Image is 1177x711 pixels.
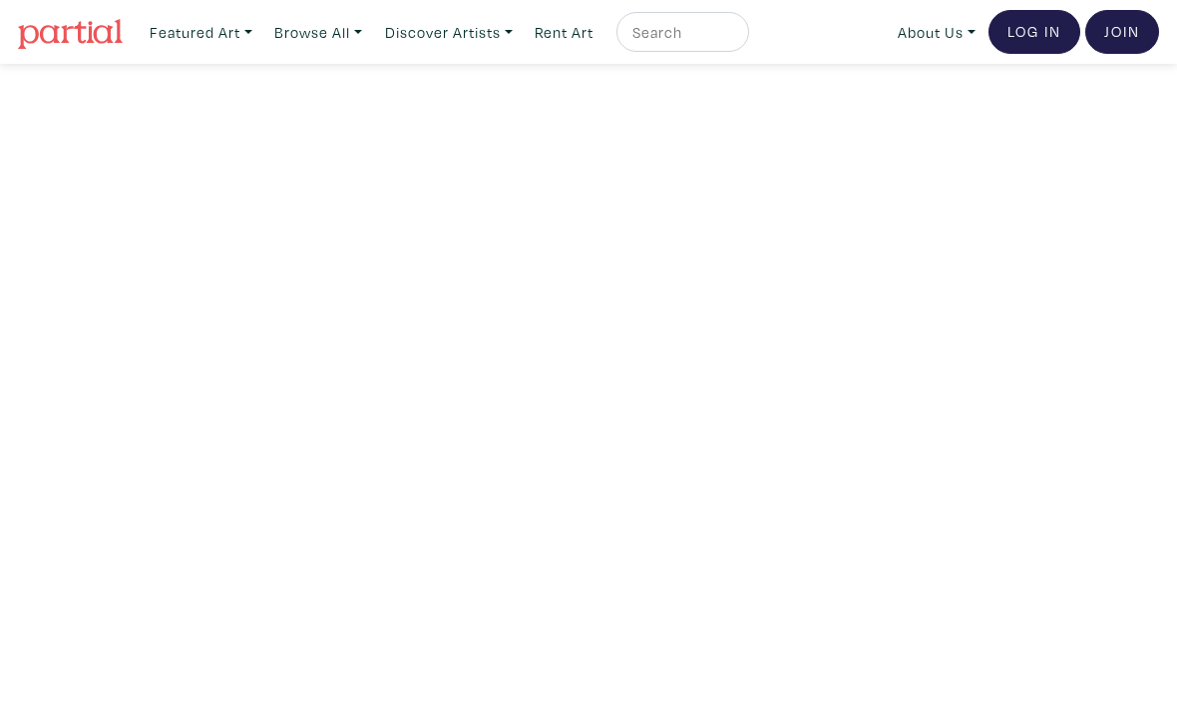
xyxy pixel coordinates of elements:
a: Featured Art [141,12,261,53]
a: About Us [889,12,984,53]
input: Search [630,20,730,45]
a: Browse All [265,12,371,53]
a: Join [1085,10,1159,54]
a: Discover Artists [376,12,522,53]
a: Rent Art [526,12,602,53]
a: Log In [988,10,1080,54]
